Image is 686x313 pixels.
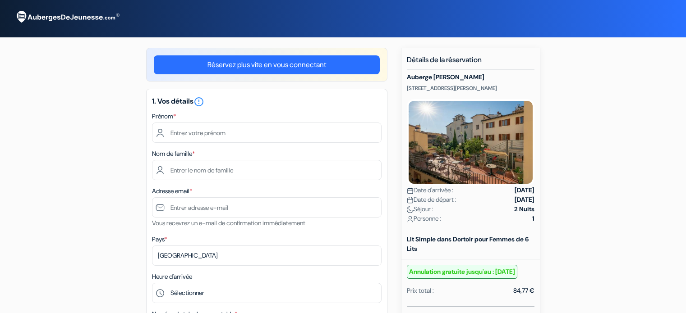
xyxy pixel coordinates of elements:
small: Vous recevrez un e-mail de confirmation immédiatement [152,219,305,227]
strong: 1 [532,214,534,223]
b: Lit Simple dans Dortoir pour Femmes de 6 Lits [407,235,529,253]
label: Adresse email [152,186,192,196]
div: 84,77 € [513,286,534,295]
h5: Auberge [PERSON_NAME] [407,73,534,81]
span: Personne : [407,214,441,223]
a: Réservez plus vite en vous connectant [154,55,380,74]
a: error_outline [193,96,204,106]
input: Entrez votre prénom [152,122,382,143]
div: Prix total : [407,286,434,295]
i: error_outline [193,96,204,107]
label: Nom de famille [152,149,195,159]
h5: 1. Vos détails [152,96,382,107]
span: Date d'arrivée : [407,186,453,195]
small: Annulation gratuite jusqu'au : [DATE] [407,265,517,279]
input: Entrer le nom de famille [152,160,382,180]
img: calendar.svg [407,187,414,194]
img: AubergesDeJeunesse.com [11,5,124,29]
strong: 2 Nuits [514,204,534,214]
label: Heure d'arrivée [152,272,192,281]
img: moon.svg [407,206,414,213]
h5: Détails de la réservation [407,55,534,70]
span: Séjour : [407,204,433,214]
span: Date de départ : [407,195,456,204]
img: user_icon.svg [407,216,414,222]
p: [STREET_ADDRESS][PERSON_NAME] [407,85,534,92]
label: Prénom [152,112,176,121]
label: Pays [152,235,167,244]
strong: [DATE] [515,186,534,195]
input: Entrer adresse e-mail [152,197,382,218]
img: calendar.svg [407,197,414,204]
strong: [DATE] [515,195,534,204]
